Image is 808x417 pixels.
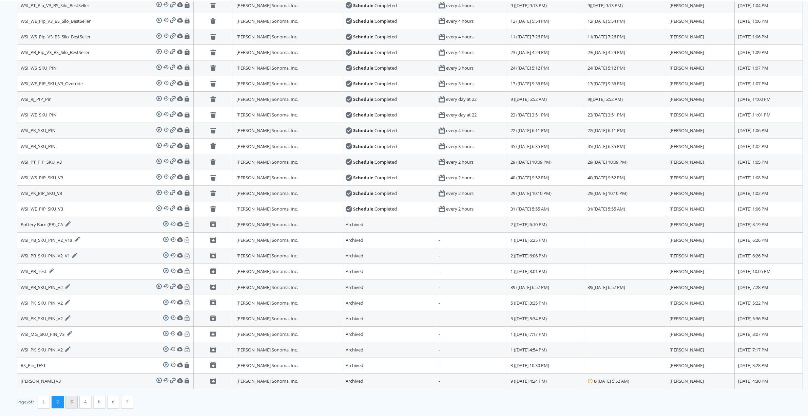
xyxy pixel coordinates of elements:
div: 9 ( [DATE] 9:13 PM ) [588,1,662,7]
td: Archived [342,247,435,262]
div: WSI_WS_SKU_PIN [21,64,57,70]
td: [PERSON_NAME] Sonoma, Inc. [233,43,342,59]
td: [PERSON_NAME] Sonoma, Inc. [233,200,342,215]
td: 1 ([DATE] 7:17 PM) [507,325,584,341]
div: 24 ( [DATE] 5:12 PM ) [588,64,662,70]
td: [DATE] 1:06 PM [735,200,803,215]
button: 7 [121,395,133,407]
td: [PERSON_NAME] Sonoma, Inc. [233,28,342,43]
td: Archived [342,341,435,356]
div: - [439,377,503,383]
div: WSI_PT_Pip_V3_BS_Silo_BestSeller [21,1,89,7]
div: : Completed [353,142,397,148]
td: [DATE] 1:08 PM [735,168,803,184]
td: 24 ([DATE] 5:12 PM) [507,59,584,74]
td: [PERSON_NAME] Sonoma, Inc. [233,356,342,372]
td: [DATE] 11:01 PM [735,106,803,122]
td: [DATE] 3:28 PM [735,356,803,372]
div: every 3 hours [446,142,474,148]
div: every 2 hours [446,189,474,195]
td: 2 ([DATE] 6:10 PM) [507,215,584,231]
td: [PERSON_NAME] [666,356,734,372]
div: 29 ( [DATE] 10:09 PM ) [588,158,662,164]
td: 40 ([DATE] 9:52 PM) [507,168,584,184]
div: 8 ( [DATE] 5:52 AM ) [588,377,662,383]
div: WSI_PK_SKU_PIN [21,126,56,132]
td: 23 ([DATE] 4:24 PM) [507,43,584,59]
td: [DATE] 6:26 PM [735,231,803,247]
div: - [439,314,503,321]
td: 2 ([DATE] 6:06 PM) [507,247,584,262]
td: [DATE] 6:26 PM [735,247,803,262]
td: [PERSON_NAME] Sonoma, Inc. [233,341,342,356]
div: every 4 hours [446,17,474,23]
td: [PERSON_NAME] [666,372,734,387]
td: Archived [342,215,435,231]
td: [PERSON_NAME] [666,294,734,309]
button: 2 [52,395,64,407]
div: 40 ( [DATE] 9:52 PM ) [588,173,662,180]
div: every 4 hours [446,32,474,39]
strong: Schedule [353,95,373,101]
div: : Completed [353,95,397,101]
strong: Schedule [353,48,373,54]
td: [DATE] 1:06 PM [735,122,803,137]
td: [DATE] 10:05 PM [735,262,803,278]
div: : Completed [353,110,397,117]
strong: Schedule [353,17,373,23]
div: WSI_PB_SKU_PIN_V2_V1 [21,251,78,258]
div: WSI_PB_Pip_V3_BS_Silo_BestSeller [21,48,90,54]
div: 12 ( [DATE] 5:54 PM ) [588,17,662,23]
div: WSI_PB_SKU_PIN [21,142,56,148]
strong: Schedule [353,142,373,148]
div: : Completed [353,204,397,211]
div: : Completed [353,17,397,23]
strong: Schedule [353,79,373,85]
div: 17 ( [DATE] 9:36 PM ) [588,79,662,86]
td: [PERSON_NAME] [666,184,734,200]
td: [PERSON_NAME] [666,231,734,247]
button: 6 [107,395,119,407]
div: every 4 hours [446,126,474,132]
td: Archived [342,231,435,247]
div: 29 ( [DATE] 10:10 PM ) [588,189,662,195]
div: RS_Pin_TEST [21,361,46,367]
td: 45 ([DATE] 6:35 PM) [507,137,584,153]
td: 3 ([DATE] 5:34 PM) [507,309,584,325]
td: [DATE] 1:07 PM [735,74,803,90]
strong: Schedule [353,173,373,179]
td: 39 ([DATE] 6:57 PM) [507,278,584,294]
td: [DATE] 8:19 PM [735,215,803,231]
td: 9 ([DATE] 4:24 PM) [507,372,584,387]
td: Archived [342,372,435,387]
td: [PERSON_NAME] [666,137,734,153]
div: WSI_PK_SKU_PIN_V2 [21,314,71,321]
button: 5 [93,395,105,407]
td: [DATE] 1:06 PM [735,12,803,28]
div: - [439,267,503,273]
td: [PERSON_NAME] Sonoma, Inc. [233,106,342,122]
div: : Completed [353,158,397,164]
div: WSI_PT_PIP_SKU_V3 [21,158,62,164]
strong: Schedule [353,110,373,116]
td: [PERSON_NAME] [666,74,734,90]
td: [PERSON_NAME] [666,28,734,43]
td: [DATE] 4:30 PM [735,372,803,387]
div: 11 ( [DATE] 7:26 PM ) [588,32,662,39]
td: Archived [342,294,435,309]
td: [PERSON_NAME] Sonoma, Inc. [233,184,342,200]
div: - [439,345,503,352]
td: [DATE] 1:07 PM [735,59,803,74]
td: [PERSON_NAME] Sonoma, Inc. [233,74,342,90]
td: Archived [342,309,435,325]
div: Pottery Barn (PB)_CA [21,220,71,226]
td: [PERSON_NAME] [666,309,734,325]
td: [DATE] 1:06 PM [735,28,803,43]
td: Archived [342,262,435,278]
div: : Completed [353,32,397,39]
div: [PERSON_NAME] v3 [21,377,61,383]
strong: Schedule [353,204,373,211]
div: - [439,236,503,242]
td: [PERSON_NAME] Sonoma, Inc. [233,12,342,28]
div: WSI_WE_Pip_V3_BS_Silo_BestSeller [21,17,91,23]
